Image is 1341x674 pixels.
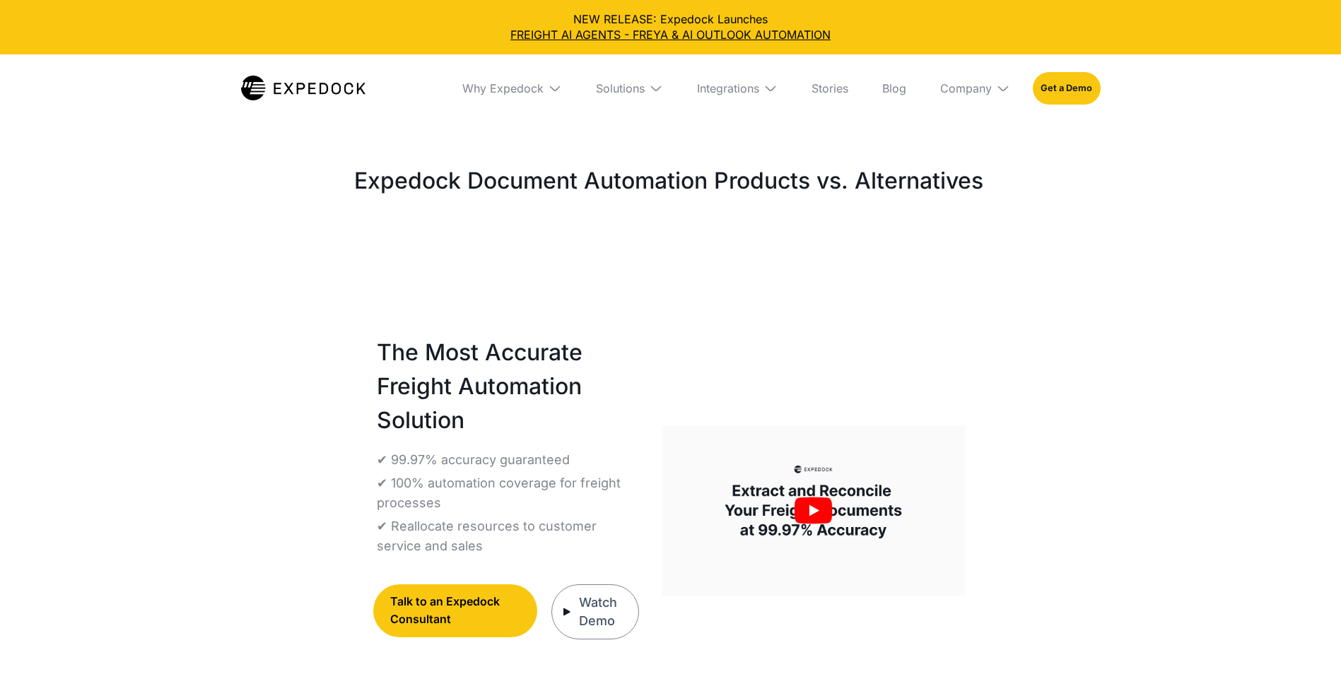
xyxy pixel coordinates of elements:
div: Company [940,81,992,95]
div: Solutions [596,81,645,95]
a: Stories [800,54,860,122]
a: open lightbox [662,425,964,596]
a: Talk to an Expedock Consultant [373,584,537,637]
div: Watch Demo [579,593,628,630]
a: Get a Demo [1033,72,1100,105]
h1: The Most Accurate Freight Automation Solution [377,336,640,437]
p: ✔ 100% automation coverage for freight processes [377,473,640,513]
div: Solutions [585,54,674,122]
a: FREIGHT AI AGENTS - FREYA & AI OUTLOOK AUTOMATION [11,27,1330,42]
p: ✔ 99.97% accuracy guaranteed [377,450,570,470]
div: Why Expedock [462,81,544,95]
p: ✔ Reallocate resources to customer service and sales [377,516,640,556]
div: Why Expedock [451,54,573,122]
h1: Expedock Document Automation Products vs. Alternatives [354,164,983,198]
div: NEW RELEASE: Expedock Launches [11,11,1330,43]
div: Integrations [686,54,789,122]
a: Blog [871,54,918,122]
div: Integrations [697,81,759,95]
div: Company [929,54,1021,122]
